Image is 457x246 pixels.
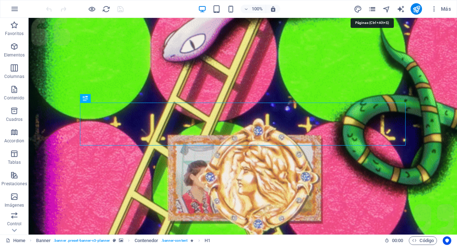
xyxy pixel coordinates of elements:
[190,238,194,242] i: El elemento contiene una animación
[392,236,403,245] span: 00 00
[4,52,25,58] p: Elementos
[431,5,451,13] span: Más
[4,95,24,101] p: Contenido
[397,238,398,243] span: :
[205,236,210,245] span: Haz clic para seleccionar y doble clic para editar
[87,5,96,13] button: Haz clic para salir del modo de previsualización y seguir editando
[397,5,405,13] i: AI Writer
[241,5,266,13] button: 100%
[54,236,110,245] span: . banner .preset-banner-v3-planner
[5,202,24,208] p: Imágenes
[412,5,421,13] i: Publicar
[113,238,116,242] i: Este elemento es un preajuste personalizable
[36,236,211,245] nav: breadcrumb
[135,236,159,245] span: Haz clic para seleccionar y doble clic para editar
[102,5,110,13] i: Volver a cargar página
[5,31,24,36] p: Favoritos
[409,236,437,245] button: Código
[102,5,110,13] button: reload
[443,236,451,245] button: Usercentrics
[385,236,403,245] h6: Tiempo de la sesión
[382,5,391,13] i: Navegador
[4,138,24,144] p: Accordion
[428,3,454,15] button: Más
[8,159,21,165] p: Tablas
[270,6,276,12] i: Al redimensionar, ajustar el nivel de zoom automáticamente para ajustarse al dispositivo elegido.
[251,5,263,13] h6: 100%
[368,5,376,13] button: pages
[6,117,23,122] p: Cuadros
[396,5,405,13] button: text_generator
[412,236,434,245] span: Código
[36,236,51,245] span: Haz clic para seleccionar y doble clic para editar
[4,74,25,79] p: Columnas
[1,181,27,187] p: Prestaciones
[382,5,391,13] button: navigator
[119,238,123,242] i: Este elemento contiene un fondo
[411,3,422,15] button: publish
[161,236,187,245] span: . banner-content
[353,5,362,13] button: design
[6,236,25,245] a: Haz clic para cancelar la selección y doble clic para abrir páginas
[354,5,362,13] i: Diseño (Ctrl+Alt+Y)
